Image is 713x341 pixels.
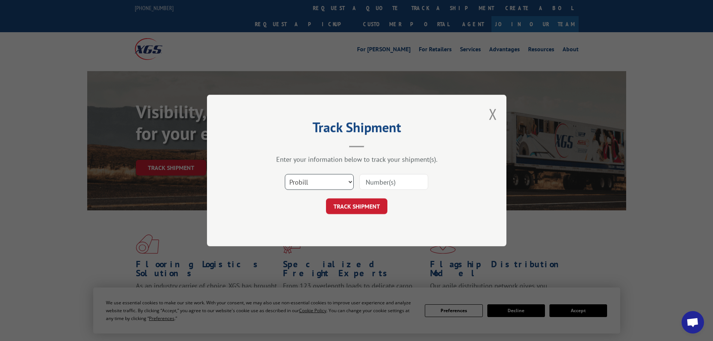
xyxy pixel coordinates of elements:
[489,104,497,124] button: Close modal
[244,122,469,136] h2: Track Shipment
[359,174,428,190] input: Number(s)
[244,155,469,164] div: Enter your information below to track your shipment(s).
[326,198,387,214] button: TRACK SHIPMENT
[682,311,704,334] div: Open chat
